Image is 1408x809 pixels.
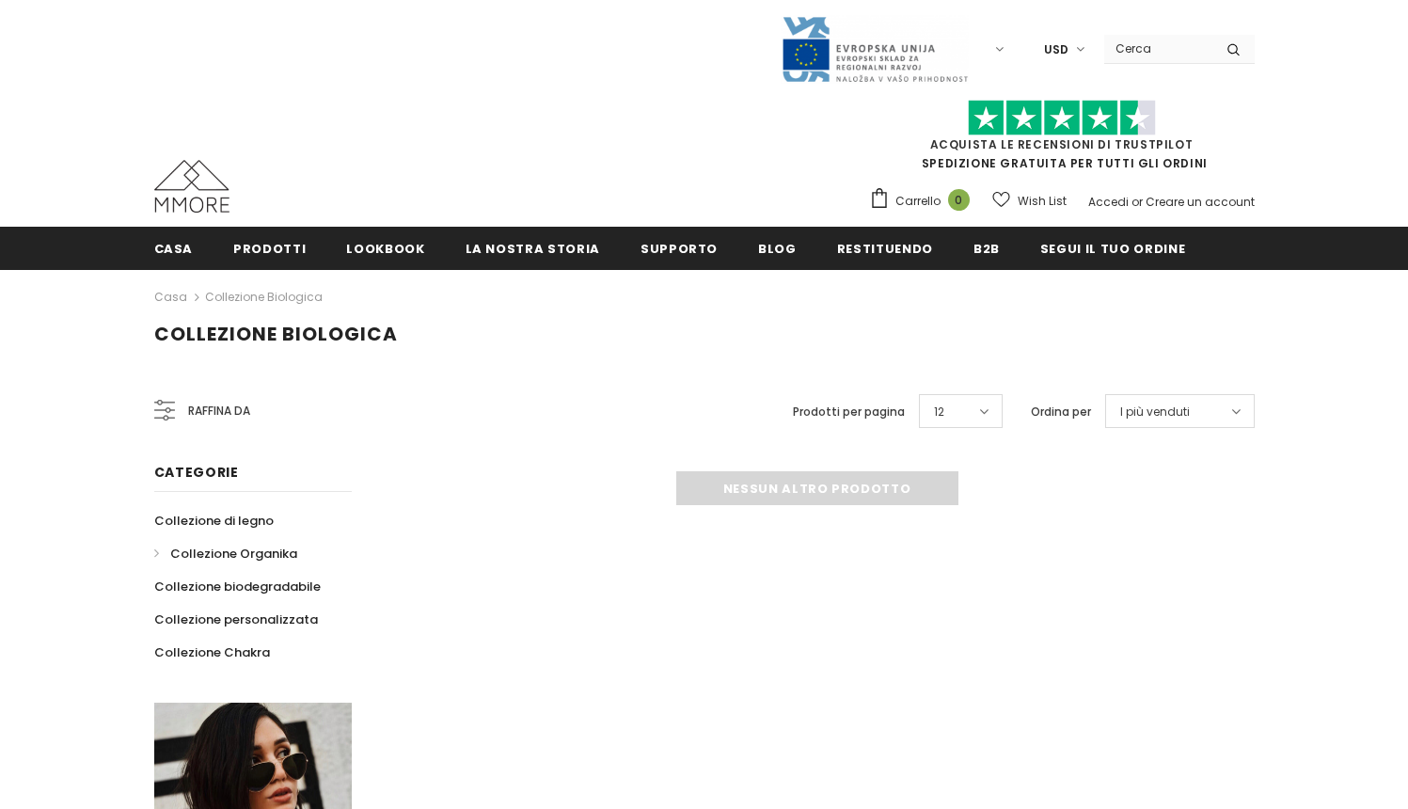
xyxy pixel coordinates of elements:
[154,321,398,347] span: Collezione biologica
[233,227,306,269] a: Prodotti
[973,240,1000,258] span: B2B
[188,401,250,421] span: Raffina da
[781,15,969,84] img: Javni Razpis
[154,512,274,530] span: Collezione di legno
[895,192,941,211] span: Carrello
[1018,192,1067,211] span: Wish List
[170,545,297,563] span: Collezione Organika
[968,100,1156,136] img: Fidati di Pilot Stars
[1031,403,1091,421] label: Ordina per
[948,189,970,211] span: 0
[154,286,187,309] a: Casa
[758,227,797,269] a: Blog
[641,227,718,269] a: supporto
[869,187,979,215] a: Carrello 0
[641,240,718,258] span: supporto
[154,611,318,628] span: Collezione personalizzata
[154,463,239,482] span: Categorie
[154,636,270,669] a: Collezione Chakra
[154,504,274,537] a: Collezione di legno
[154,537,297,570] a: Collezione Organika
[837,240,933,258] span: Restituendo
[793,403,905,421] label: Prodotti per pagina
[1131,194,1143,210] span: or
[154,240,194,258] span: Casa
[934,403,944,421] span: 12
[466,227,600,269] a: La nostra storia
[466,240,600,258] span: La nostra storia
[154,578,321,595] span: Collezione biodegradabile
[154,643,270,661] span: Collezione Chakra
[781,40,969,56] a: Javni Razpis
[233,240,306,258] span: Prodotti
[758,240,797,258] span: Blog
[992,184,1067,217] a: Wish List
[1044,40,1068,59] span: USD
[154,570,321,603] a: Collezione biodegradabile
[205,289,323,305] a: Collezione biologica
[1040,240,1185,258] span: Segui il tuo ordine
[973,227,1000,269] a: B2B
[154,227,194,269] a: Casa
[869,108,1255,171] span: SPEDIZIONE GRATUITA PER TUTTI GLI ORDINI
[1088,194,1129,210] a: Accedi
[1040,227,1185,269] a: Segui il tuo ordine
[1104,35,1212,62] input: Search Site
[346,227,424,269] a: Lookbook
[346,240,424,258] span: Lookbook
[837,227,933,269] a: Restituendo
[1146,194,1255,210] a: Creare un account
[1120,403,1190,421] span: I più venduti
[154,603,318,636] a: Collezione personalizzata
[930,136,1194,152] a: Acquista le recensioni di TrustPilot
[154,160,229,213] img: Casi MMORE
